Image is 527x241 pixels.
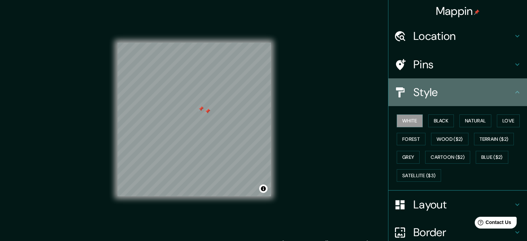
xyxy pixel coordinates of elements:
h4: Location [413,29,513,43]
div: Pins [388,51,527,78]
button: Love [497,114,520,127]
div: Layout [388,191,527,218]
button: Black [428,114,454,127]
img: pin-icon.png [474,9,480,15]
h4: Layout [413,198,513,212]
h4: Border [413,225,513,239]
button: Terrain ($2) [474,133,514,146]
div: Location [388,22,527,50]
canvas: Map [117,43,271,196]
button: Grey [397,151,420,164]
button: Satellite ($3) [397,169,441,182]
button: Toggle attribution [259,184,267,193]
iframe: Help widget launcher [465,214,519,233]
button: Forest [397,133,425,146]
h4: Pins [413,58,513,71]
button: White [397,114,423,127]
div: Style [388,78,527,106]
button: Cartoon ($2) [425,151,470,164]
h4: Mappin [436,4,480,18]
button: Natural [459,114,491,127]
button: Blue ($2) [476,151,508,164]
button: Wood ($2) [431,133,468,146]
h4: Style [413,85,513,99]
